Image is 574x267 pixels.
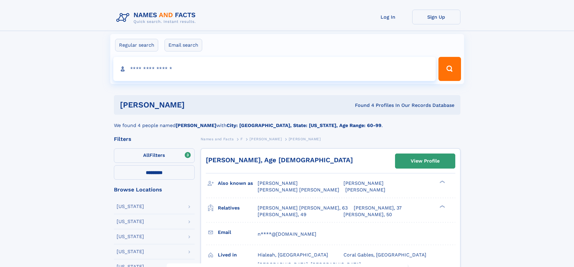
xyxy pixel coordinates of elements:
span: [PERSON_NAME] [258,180,298,186]
span: [PERSON_NAME] [PERSON_NAME] [258,187,339,193]
a: [PERSON_NAME], 49 [258,211,306,218]
span: F [240,137,243,141]
span: [PERSON_NAME] [343,180,384,186]
img: Logo Names and Facts [114,10,201,26]
a: View Profile [395,154,455,168]
div: [US_STATE] [117,219,144,224]
h1: [PERSON_NAME] [120,101,270,109]
a: F [240,135,243,143]
input: search input [113,57,436,81]
h3: Email [218,227,258,238]
a: Sign Up [412,10,460,24]
a: [PERSON_NAME] [249,135,282,143]
a: [PERSON_NAME], 50 [343,211,392,218]
div: We found 4 people named with . [114,115,460,129]
b: [PERSON_NAME] [176,123,216,128]
div: [US_STATE] [117,204,144,209]
h3: Lived in [218,250,258,260]
a: Names and Facts [201,135,234,143]
label: Filters [114,148,195,163]
div: ❯ [438,180,445,184]
h3: Relatives [218,203,258,213]
span: [PERSON_NAME] [249,137,282,141]
div: [US_STATE] [117,234,144,239]
span: Coral Gables, [GEOGRAPHIC_DATA] [343,252,426,258]
b: City: [GEOGRAPHIC_DATA], State: [US_STATE], Age Range: 60-99 [227,123,381,128]
button: Search Button [438,57,461,81]
div: Browse Locations [114,187,195,192]
div: ❯ [438,204,445,208]
span: All [143,152,149,158]
span: Hialeah, [GEOGRAPHIC_DATA] [258,252,328,258]
div: Filters [114,136,195,142]
label: Email search [165,39,202,51]
span: [PERSON_NAME] [345,187,385,193]
a: [PERSON_NAME] [PERSON_NAME], 63 [258,205,348,211]
a: [PERSON_NAME], 37 [354,205,402,211]
a: Log In [364,10,412,24]
a: [PERSON_NAME], Age [DEMOGRAPHIC_DATA] [206,156,353,164]
h3: Also known as [218,178,258,188]
div: View Profile [411,154,440,168]
span: [PERSON_NAME] [289,137,321,141]
div: Found 4 Profiles In Our Records Database [270,102,454,109]
div: [US_STATE] [117,249,144,254]
label: Regular search [115,39,158,51]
